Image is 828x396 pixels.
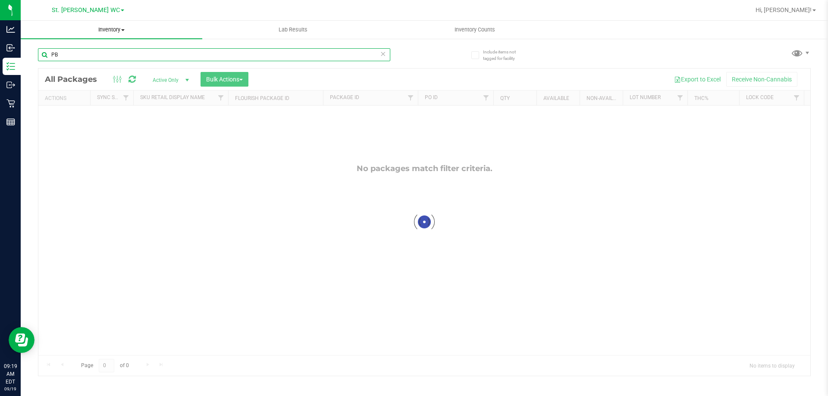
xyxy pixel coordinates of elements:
inline-svg: Retail [6,99,15,108]
span: St. [PERSON_NAME] WC [52,6,120,14]
a: Inventory [21,21,202,39]
span: Clear [380,48,386,59]
a: Inventory Counts [384,21,565,39]
inline-svg: Inventory [6,62,15,71]
input: Search Package ID, Item Name, SKU, Lot or Part Number... [38,48,390,61]
p: 09/19 [4,386,17,392]
iframe: Resource center [9,327,34,353]
inline-svg: Analytics [6,25,15,34]
a: Lab Results [202,21,384,39]
span: Hi, [PERSON_NAME]! [756,6,812,13]
span: Include items not tagged for facility [483,49,526,62]
p: 09:19 AM EDT [4,362,17,386]
span: Inventory Counts [443,26,507,34]
span: Lab Results [267,26,319,34]
span: Inventory [21,26,202,34]
inline-svg: Outbound [6,81,15,89]
inline-svg: Reports [6,118,15,126]
inline-svg: Inbound [6,44,15,52]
